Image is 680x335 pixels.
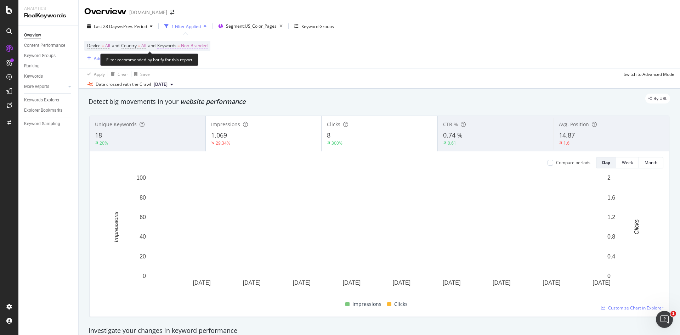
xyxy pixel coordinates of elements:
span: Impressions [352,300,381,308]
button: Apply [84,68,105,80]
span: All [105,41,110,51]
button: 1 Filter Applied [161,21,209,32]
span: 14.87 [559,131,575,139]
text: Impressions [113,212,119,242]
span: All [141,41,146,51]
text: 40 [140,234,146,240]
text: 0 [607,273,611,279]
a: More Reports [24,83,66,90]
text: 80 [140,194,146,200]
text: [DATE] [393,280,410,286]
text: 60 [140,214,146,220]
a: Ranking [24,62,73,70]
a: Keyword Sampling [24,120,73,128]
text: 1.6 [607,194,615,200]
text: [DATE] [443,280,460,286]
span: Customize Chart in Explorer [608,305,663,311]
div: Keywords Explorer [24,96,59,104]
text: [DATE] [593,280,610,286]
div: Clear [118,71,128,77]
div: 0.61 [448,140,456,146]
text: Clicks [634,219,640,235]
a: Keywords [24,73,73,80]
div: Content Performance [24,42,65,49]
div: Ranking [24,62,40,70]
span: and [112,43,119,49]
div: 300% [331,140,342,146]
button: Month [639,157,663,168]
div: More Reports [24,83,49,90]
div: 1.6 [563,140,569,146]
a: Customize Chart in Explorer [601,305,663,311]
text: 20 [140,253,146,259]
button: [DATE] [151,80,176,89]
button: Day [596,157,616,168]
div: Filter recommended by botify for this report [100,54,198,66]
svg: A chart. [95,174,658,297]
text: 2 [607,175,611,181]
text: [DATE] [543,280,560,286]
div: Switch to Advanced Mode [624,71,674,77]
text: [DATE] [493,280,510,286]
button: Keyword Groups [291,21,337,32]
button: Week [616,157,639,168]
div: Apply [94,71,105,77]
div: Add Filter [94,55,113,61]
text: 0.4 [607,253,615,259]
a: Overview [24,32,73,39]
span: Clicks [394,300,408,308]
div: Compare periods [556,160,590,166]
text: 1.2 [607,214,615,220]
a: Explorer Bookmarks [24,107,73,114]
button: Add Filter [84,54,113,62]
span: and [148,43,155,49]
div: Week [622,160,633,166]
span: Clicks [327,121,340,128]
text: [DATE] [243,280,261,286]
div: 29.34% [216,140,230,146]
span: Keywords [157,43,176,49]
iframe: Intercom live chat [656,311,673,328]
div: Overview [24,32,41,39]
span: 0.74 % [443,131,463,139]
span: Last 28 Days [94,23,119,29]
span: Non-Branded [181,41,208,51]
text: 100 [136,175,146,181]
div: RealKeywords [24,12,73,20]
div: Keyword Sampling [24,120,60,128]
span: CTR % [443,121,458,128]
div: Explorer Bookmarks [24,107,62,114]
div: 1 Filter Applied [171,23,201,29]
div: legacy label [645,94,670,104]
div: arrow-right-arrow-left [170,10,174,15]
div: Day [602,160,610,166]
div: 20% [100,140,108,146]
span: 1 [670,311,676,317]
span: By URL [653,96,667,101]
span: Device [87,43,101,49]
span: 8 [327,131,330,139]
div: Keyword Groups [24,52,56,60]
a: Keyword Groups [24,52,73,60]
span: vs Prev. Period [119,23,147,29]
text: 0.8 [607,234,615,240]
text: 0 [143,273,146,279]
span: 18 [95,131,102,139]
div: [DOMAIN_NAME] [129,9,167,16]
span: Avg. Position [559,121,589,128]
span: 2025 Aug. 6th [154,81,168,88]
button: Last 28 DaysvsPrev. Period [84,21,155,32]
button: Clear [108,68,128,80]
span: Unique Keywords [95,121,137,128]
span: 1,069 [211,131,227,139]
button: Switch to Advanced Mode [621,68,674,80]
div: Keyword Groups [301,23,334,29]
div: Data crossed with the Crawl [96,81,151,88]
text: [DATE] [293,280,311,286]
text: [DATE] [193,280,210,286]
span: = [138,43,140,49]
a: Keywords Explorer [24,96,73,104]
div: Month [645,160,657,166]
a: Content Performance [24,42,73,49]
